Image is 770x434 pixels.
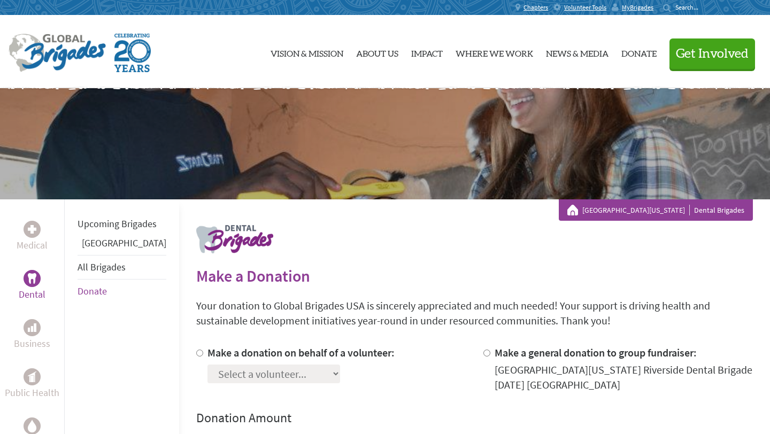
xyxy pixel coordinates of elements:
a: DentalDental [19,270,45,302]
img: Public Health [28,371,36,382]
a: All Brigades [78,261,126,273]
span: Chapters [523,3,548,12]
p: Dental [19,287,45,302]
span: Get Involved [676,48,749,60]
p: Medical [17,238,48,253]
p: Public Health [5,385,59,400]
div: [GEOGRAPHIC_DATA][US_STATE] Riverside Dental Brigade [DATE] [GEOGRAPHIC_DATA] [495,362,753,392]
p: Business [14,336,50,351]
a: Public HealthPublic Health [5,368,59,400]
button: Get Involved [669,38,755,69]
img: Water [28,420,36,432]
img: Global Brigades Celebrating 20 Years [114,34,151,72]
li: Guatemala [78,236,166,255]
label: Make a donation on behalf of a volunteer: [207,346,395,359]
p: Your donation to Global Brigades USA is sincerely appreciated and much needed! Your support is dr... [196,298,753,328]
a: [GEOGRAPHIC_DATA][US_STATE] [582,205,690,215]
a: Donate [78,285,107,297]
div: Public Health [24,368,41,385]
a: BusinessBusiness [14,319,50,351]
input: Search... [675,3,706,11]
div: Business [24,319,41,336]
img: logo-dental.png [196,225,273,253]
div: Dental [24,270,41,287]
a: Impact [411,24,443,80]
li: Donate [78,280,166,303]
img: Medical [28,225,36,234]
a: Vision & Mission [271,24,343,80]
h2: Make a Donation [196,266,753,285]
img: Global Brigades Logo [9,34,106,72]
a: Donate [621,24,657,80]
div: Dental Brigades [567,205,744,215]
img: Business [28,323,36,332]
a: About Us [356,24,398,80]
a: [GEOGRAPHIC_DATA] [82,237,166,249]
label: Make a general donation to group fundraiser: [495,346,697,359]
span: MyBrigades [622,3,653,12]
img: Dental [28,273,36,283]
div: Medical [24,221,41,238]
li: All Brigades [78,255,166,280]
a: Upcoming Brigades [78,218,157,230]
li: Upcoming Brigades [78,212,166,236]
a: Where We Work [456,24,533,80]
h4: Donation Amount [196,409,753,427]
span: Volunteer Tools [564,3,606,12]
a: News & Media [546,24,609,80]
a: MedicalMedical [17,221,48,253]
